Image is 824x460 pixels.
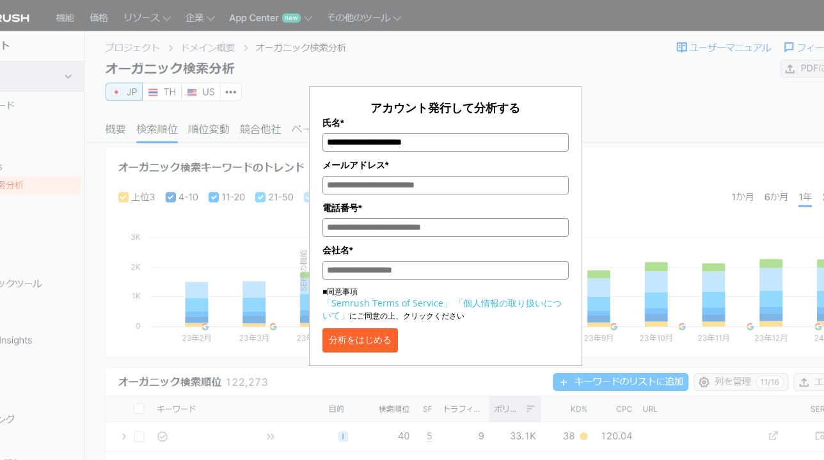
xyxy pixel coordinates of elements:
a: 「Semrush Terms of Service」 [322,297,452,309]
p: ■同意事項 にご同意の上、クリックください [322,286,569,322]
label: メールアドレス* [322,158,569,172]
button: 分析をはじめる [322,328,398,353]
span: アカウント発行して分析する [370,100,520,115]
a: 「個人情報の取り扱いについて」 [322,297,562,321]
label: 電話番号* [322,201,569,215]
